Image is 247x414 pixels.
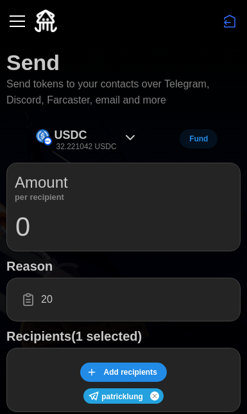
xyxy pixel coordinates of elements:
img: Quidli [35,10,57,32]
p: 32.221042 USDC [56,141,117,152]
button: Add recipients [80,363,167,382]
button: Disconnect [219,10,241,32]
p: Send tokens to your contacts over Telegram, Discord, Farcaster, email and more [6,76,241,109]
p: patricklung [101,392,143,402]
p: per recipient [15,194,68,201]
button: Remove user [150,392,159,401]
input: Add a message for recipients (optional) [15,286,232,313]
h1: Reason [6,258,241,274]
span: Add recipients [103,363,157,381]
span: Fund [189,130,208,148]
p: USDC [55,126,87,145]
h1: Send [6,48,60,76]
button: Fund [180,129,217,148]
input: 0 [15,211,232,243]
p: Amount [15,171,68,194]
img: USDC (on Base) [36,129,49,143]
h1: Recipients (1 selected) [6,328,241,345]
